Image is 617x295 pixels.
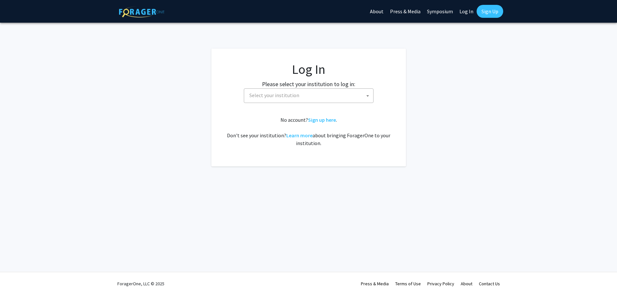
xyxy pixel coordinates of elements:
[249,92,299,98] span: Select your institution
[262,80,355,88] label: Please select your institution to log in:
[224,116,393,147] div: No account? . Don't see your institution? about bringing ForagerOne to your institution.
[395,281,421,287] a: Terms of Use
[361,281,389,287] a: Press & Media
[247,89,373,102] span: Select your institution
[461,281,472,287] a: About
[477,5,503,18] a: Sign Up
[308,117,336,123] a: Sign up here
[244,88,374,103] span: Select your institution
[117,272,164,295] div: ForagerOne, LLC © 2025
[427,281,454,287] a: Privacy Policy
[119,6,164,17] img: ForagerOne Logo
[589,266,612,290] iframe: Chat
[286,132,313,139] a: Learn more about bringing ForagerOne to your institution
[479,281,500,287] a: Contact Us
[224,62,393,77] h1: Log In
